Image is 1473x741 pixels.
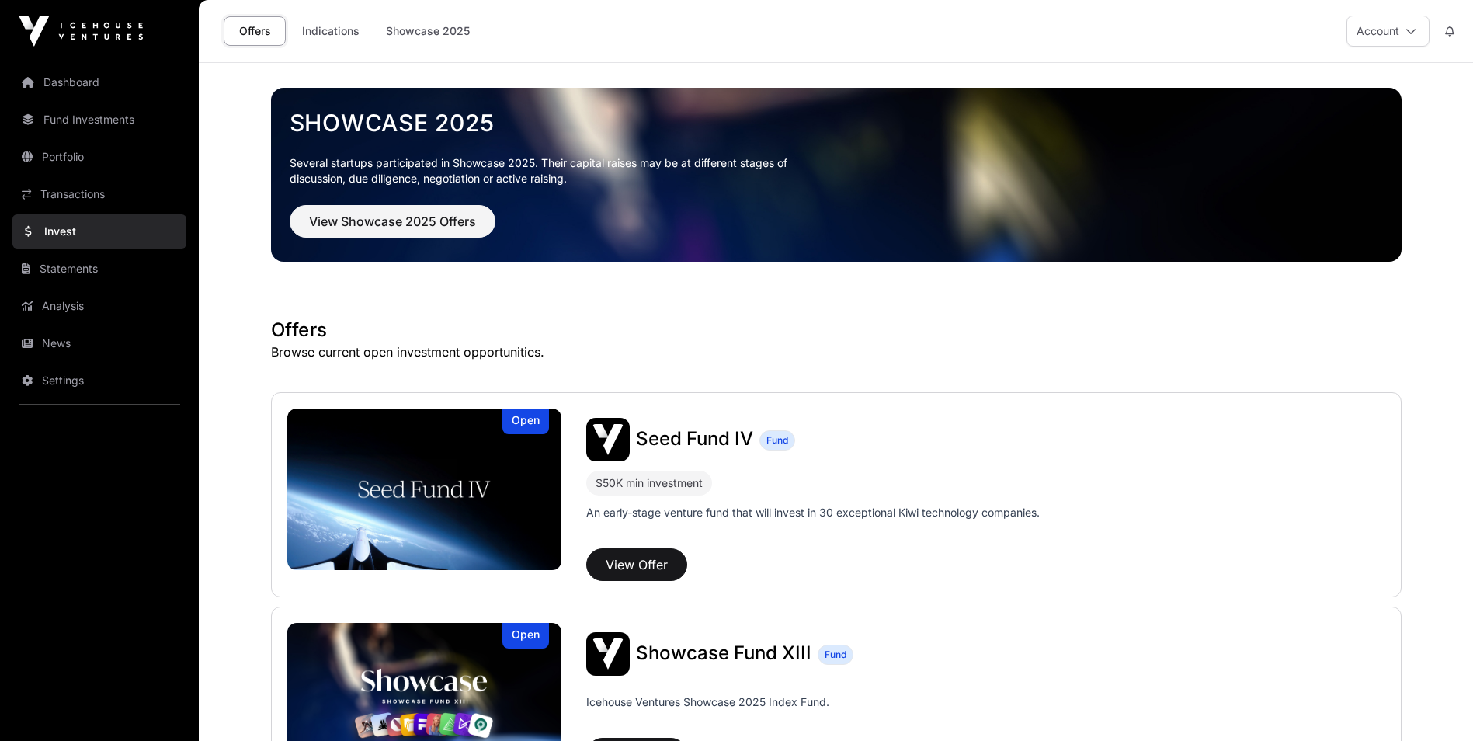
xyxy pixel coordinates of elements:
span: Seed Fund IV [636,427,753,450]
div: $50K min investment [596,474,703,492]
a: Statements [12,252,186,286]
h1: Offers [271,318,1402,343]
div: $50K min investment [586,471,712,496]
a: Fund Investments [12,103,186,137]
button: Account [1346,16,1430,47]
a: Showcase Fund XIII [636,644,811,664]
img: Showcase 2025 [271,88,1402,262]
p: Several startups participated in Showcase 2025. Their capital raises may be at different stages o... [290,155,811,186]
div: Open [502,623,549,649]
span: Fund [766,434,788,447]
button: View Offer [586,548,687,581]
span: View Showcase 2025 Offers [309,212,476,231]
a: News [12,326,186,360]
span: Fund [825,649,846,661]
a: Settings [12,364,186,398]
img: Seed Fund IV [287,409,562,570]
a: Portfolio [12,140,186,174]
a: Showcase 2025 [290,109,1383,137]
a: Invest [12,214,186,249]
span: Showcase Fund XIII [636,642,811,664]
a: Offers [224,16,286,46]
img: Showcase Fund XIII [586,632,630,676]
a: Indications [292,16,370,46]
a: Dashboard [12,65,186,99]
button: View Showcase 2025 Offers [290,205,495,238]
a: Seed Fund IVOpen [287,409,562,570]
img: Icehouse Ventures Logo [19,16,143,47]
a: View Showcase 2025 Offers [290,221,495,236]
img: Seed Fund IV [586,418,630,461]
a: Analysis [12,289,186,323]
a: Transactions [12,177,186,211]
a: Showcase 2025 [376,16,480,46]
a: Seed Fund IV [636,430,753,450]
p: An early-stage venture fund that will invest in 30 exceptional Kiwi technology companies. [586,505,1040,520]
p: Icehouse Ventures Showcase 2025 Index Fund. [586,694,829,710]
p: Browse current open investment opportunities. [271,343,1402,361]
div: Open [502,409,549,434]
